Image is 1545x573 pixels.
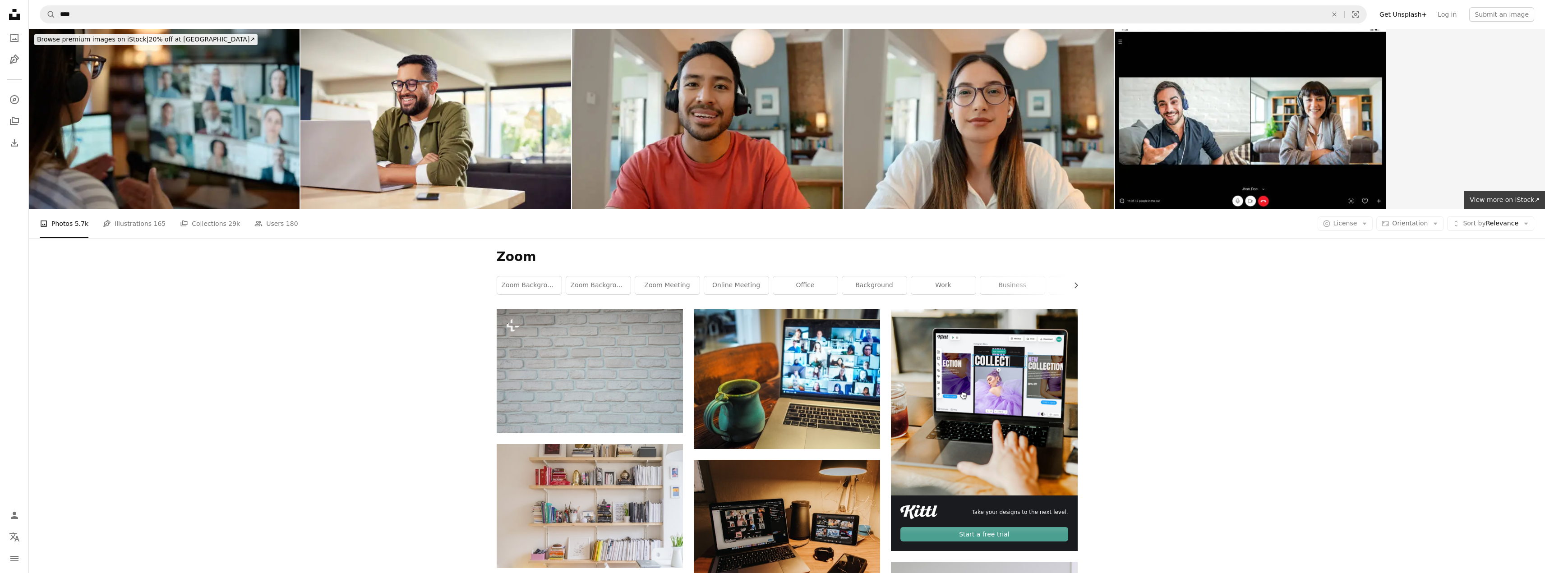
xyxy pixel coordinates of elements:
a: Photos [5,29,23,47]
a: macbook pro displaying group of people [694,375,880,383]
button: Submit an image [1469,7,1534,22]
a: Log in / Sign up [5,506,23,524]
img: file-1719664959749-d56c4ff96871image [891,309,1077,495]
span: 165 [154,219,166,229]
button: Sort byRelevance [1447,216,1534,231]
span: 180 [286,219,298,229]
a: zoom meeting [635,276,700,294]
div: Start a free trial [900,527,1068,541]
button: Clear [1324,6,1344,23]
a: Download History [5,134,23,152]
a: Browse premium images on iStock|20% off at [GEOGRAPHIC_DATA]↗ [29,29,263,50]
a: Explore [5,91,23,109]
a: Users 180 [254,209,298,238]
img: Video call, home and portrait of business woman for conversation, online chat and virtual meeting... [844,29,1114,209]
a: office [773,276,838,294]
a: Home — Unsplash [5,5,23,25]
button: Visual search [1345,6,1366,23]
a: Take your designs to the next level.Start a free trial [891,309,1077,551]
a: online meeting [704,276,769,294]
img: macbook pro displaying group of people [694,309,880,449]
button: scroll list to the right [1068,276,1078,294]
span: Take your designs to the next level. [972,509,1068,516]
img: a close up of a white brick wall [497,309,683,433]
a: View more on iStock↗ [1464,191,1545,209]
button: Search Unsplash [40,6,55,23]
button: Orientation [1376,216,1444,231]
form: Find visuals sitewide [40,5,1367,23]
button: Language [5,528,23,546]
h1: Zoom [497,249,1078,265]
button: License [1318,216,1373,231]
a: background [842,276,907,294]
a: zoom background office [566,276,631,294]
span: View more on iStock ↗ [1470,196,1540,203]
a: Illustrations 165 [103,209,166,238]
a: Log in [1432,7,1462,22]
a: a close up of a white brick wall [497,367,683,375]
span: 29k [228,219,240,229]
a: Collections 29k [180,209,240,238]
a: Illustrations [5,50,23,69]
span: Browse premium images on iStock | [37,36,148,43]
span: Sort by [1463,220,1485,227]
a: books on shelf [497,502,683,510]
img: Happy hispanic man working on laptop at home [300,29,571,209]
span: License [1333,220,1357,227]
a: Get Unsplash+ [1374,7,1432,22]
a: work [911,276,976,294]
span: 20% off at [GEOGRAPHIC_DATA] ↗ [37,36,255,43]
a: zoom background [497,276,562,294]
span: Relevance [1463,219,1518,228]
a: business [980,276,1045,294]
img: Woman, video call and conference or virtual meeting on screen discussion at home office, collage ... [29,29,300,209]
a: black and silver laptop computer on brown wooden table [694,526,880,534]
button: Menu [5,550,23,568]
img: file-1711049718225-ad48364186d3image [900,505,937,519]
span: Orientation [1392,220,1428,227]
a: zoom in [1049,276,1114,294]
img: books on shelf [497,444,683,568]
img: Business people on a video call while working remotly from home. [1115,29,1386,209]
a: Collections [5,112,23,130]
img: Portrait, home and happy man in video call with headset for remote work, telemarketing or custome... [572,29,843,209]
